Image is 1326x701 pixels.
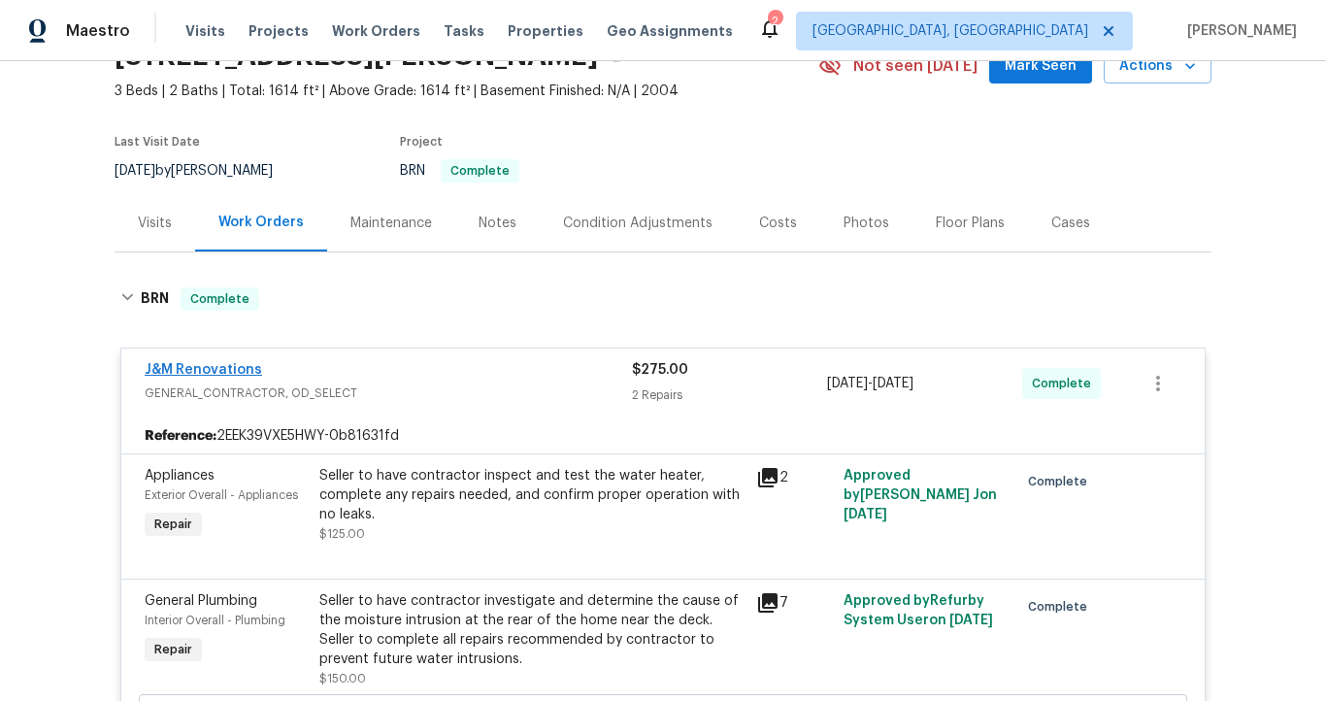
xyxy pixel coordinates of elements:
span: Complete [1028,472,1095,491]
span: General Plumbing [145,594,257,608]
span: Exterior Overall - Appliances [145,489,298,501]
div: Cases [1051,214,1090,233]
div: by [PERSON_NAME] [115,159,296,183]
div: 7 [756,591,832,615]
span: Last Visit Date [115,136,200,148]
span: BRN [400,164,519,178]
span: Mark Seen [1005,54,1077,79]
div: BRN Complete [115,268,1211,330]
span: [DATE] [873,377,913,390]
span: 3 Beds | 2 Baths | Total: 1614 ft² | Above Grade: 1614 ft² | Basement Finished: N/A | 2004 [115,82,818,101]
span: Project [400,136,443,148]
span: [PERSON_NAME] [1179,21,1297,41]
div: Maintenance [350,214,432,233]
span: Maestro [66,21,130,41]
span: Appliances [145,469,215,483]
span: Work Orders [332,21,420,41]
span: Complete [443,165,517,177]
span: [DATE] [115,164,155,178]
span: $150.00 [319,673,366,684]
span: [DATE] [949,614,993,627]
span: Approved by [PERSON_NAME] J on [844,469,997,521]
h2: [STREET_ADDRESS][PERSON_NAME] [115,47,598,66]
div: Floor Plans [936,214,1005,233]
span: Repair [147,640,200,659]
span: Repair [147,515,200,534]
div: Seller to have contractor investigate and determine the cause of the moisture intrusion at the re... [319,591,745,669]
span: Projects [249,21,309,41]
span: Complete [1028,597,1095,617]
button: Mark Seen [989,49,1092,84]
div: Visits [138,214,172,233]
a: J&M Renovations [145,363,262,377]
span: Interior Overall - Plumbing [145,615,285,626]
span: $125.00 [319,528,365,540]
div: 2 Repairs [632,385,827,405]
span: Actions [1119,54,1196,79]
span: Complete [182,289,257,309]
div: Notes [479,214,516,233]
span: [DATE] [844,508,887,521]
span: - [827,374,913,393]
span: GENERAL_CONTRACTOR, OD_SELECT [145,384,632,403]
span: Tasks [444,24,484,38]
div: Seller to have contractor inspect and test the water heater, complete any repairs needed, and con... [319,466,745,524]
span: Geo Assignments [607,21,733,41]
div: 2 [768,12,781,31]
div: Costs [759,214,797,233]
span: Complete [1032,374,1099,393]
div: 2 [756,466,832,489]
b: Reference: [145,426,216,446]
span: Approved by Refurby System User on [844,594,993,627]
span: [GEOGRAPHIC_DATA], [GEOGRAPHIC_DATA] [812,21,1088,41]
div: Work Orders [218,213,304,232]
h6: BRN [141,287,169,311]
div: 2EEK39VXE5HWY-0b81631fd [121,418,1205,453]
span: $275.00 [632,363,688,377]
div: Condition Adjustments [563,214,713,233]
button: Actions [1104,49,1211,84]
span: Properties [508,21,583,41]
span: [DATE] [827,377,868,390]
div: Photos [844,214,889,233]
span: Not seen [DATE] [853,56,978,76]
span: Visits [185,21,225,41]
